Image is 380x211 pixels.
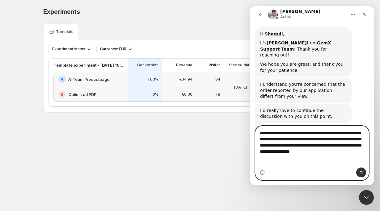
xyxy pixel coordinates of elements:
p: Revenue [176,63,192,68]
p: Conversion [137,63,158,68]
p: [DATE] [234,84,247,90]
h2: A-Team Productpage [68,76,109,82]
p: Template experiment - [DATE] 16:09:43 [53,62,125,68]
p: €34.94 [179,77,192,82]
span: Currency: EUR [100,47,126,52]
p: Template [56,29,74,34]
p: 84 [215,77,220,82]
p: 0% [153,92,158,97]
button: Experiment status [49,45,94,53]
span: Experiments [43,8,80,15]
iframe: Intercom live chat [359,190,374,205]
span: Experiment status [52,47,85,52]
h2: A [61,77,64,82]
iframe: Intercom live chat [250,6,374,185]
p: 1.03% [148,77,158,82]
h2: B [61,92,63,97]
p: Visitor [209,63,220,68]
p: €0.00 [182,92,192,97]
p: 78 [215,92,220,97]
h2: Optimized PDP [68,91,96,97]
button: Currency: EUR [96,45,135,53]
p: Started date [229,63,252,68]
